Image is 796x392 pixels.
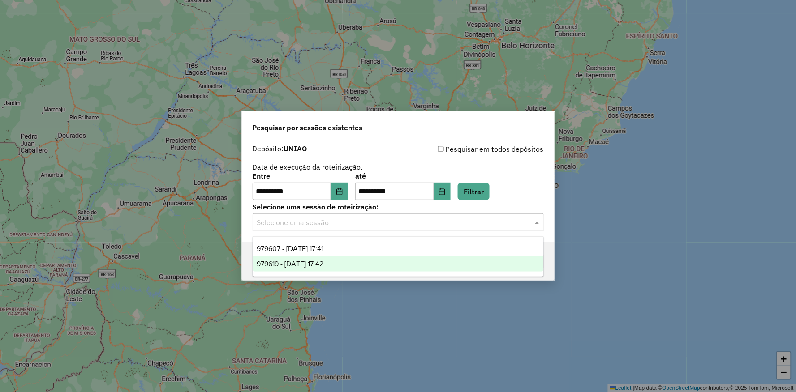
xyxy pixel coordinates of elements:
ng-dropdown-panel: Options list [253,236,544,277]
button: Filtrar [458,183,490,200]
label: Depósito: [253,143,307,154]
span: 979619 - [DATE] 17:42 [257,260,323,268]
span: 979607 - [DATE] 17:41 [257,245,323,252]
button: Choose Date [434,183,451,200]
label: Entre [253,170,348,181]
div: Pesquisar em todos depósitos [398,144,544,154]
label: Selecione uma sessão de roteirização: [253,201,544,212]
span: Pesquisar por sessões existentes [253,122,363,133]
label: até [355,170,451,181]
strong: UNIAO [284,144,307,153]
label: Data de execução da roteirização: [253,162,363,172]
button: Choose Date [331,183,348,200]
